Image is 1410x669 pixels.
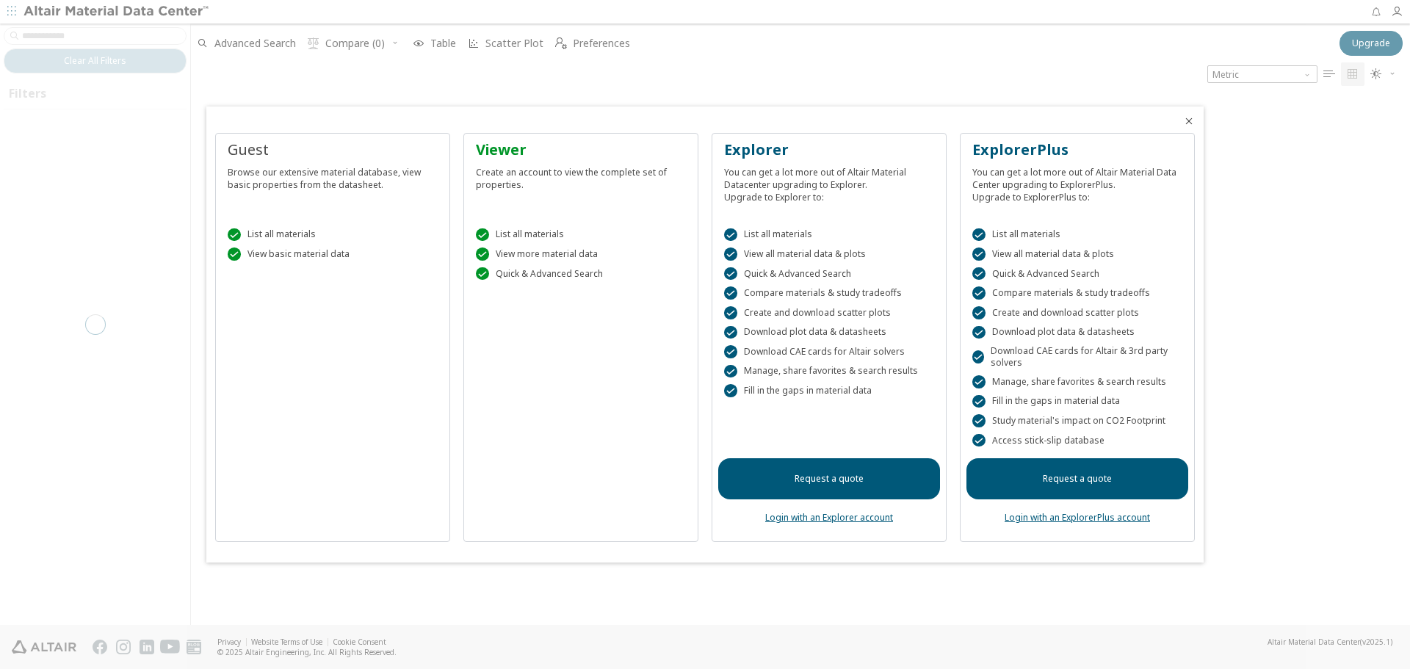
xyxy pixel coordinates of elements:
div: Access stick-slip database [972,434,1182,447]
div:  [972,350,984,364]
a: Request a quote [718,458,940,499]
div: Guest [228,140,438,160]
div:  [724,326,737,339]
div:  [972,326,986,339]
div: List all materials [476,228,686,242]
div:  [476,247,489,261]
div:  [724,267,737,281]
div:  [972,375,986,388]
div: Manage, share favorites & search results [724,365,934,378]
button: Close [1183,115,1195,127]
div: View basic material data [228,247,438,261]
div: View all material data & plots [972,247,1182,261]
div:  [972,434,986,447]
div:  [724,228,737,242]
a: Login with an Explorer account [765,511,893,524]
div: Fill in the gaps in material data [972,395,1182,408]
div:  [972,306,986,319]
div:  [972,267,986,281]
div:  [972,395,986,408]
div: Download CAE cards for Altair solvers [724,345,934,358]
div:  [724,286,737,300]
div: You can get a lot more out of Altair Material Datacenter upgrading to Explorer. Upgrade to Explor... [724,160,934,203]
div: Compare materials & study tradeoffs [972,286,1182,300]
div:  [972,414,986,427]
div: Viewer [476,140,686,160]
div:  [476,228,489,242]
div: Download plot data & datasheets [972,326,1182,339]
a: Request a quote [966,458,1188,499]
div: List all materials [228,228,438,242]
div: Fill in the gaps in material data [724,384,934,397]
div: Quick & Advanced Search [476,267,686,281]
div: ExplorerPlus [972,140,1182,160]
div: Explorer [724,140,934,160]
div:  [724,345,737,358]
div:  [972,228,986,242]
div:  [724,247,737,261]
div: List all materials [724,228,934,242]
div:  [724,384,737,397]
div: View more material data [476,247,686,261]
div:  [724,306,737,319]
div:  [228,228,241,242]
div: Browse our extensive material database, view basic properties from the datasheet. [228,160,438,191]
div:  [228,247,241,261]
div: Manage, share favorites & search results [972,375,1182,388]
div: Download CAE cards for Altair & 3rd party solvers [972,345,1182,369]
div: Create and download scatter plots [724,306,934,319]
div: Create and download scatter plots [972,306,1182,319]
div: Download plot data & datasheets [724,326,934,339]
div:  [724,365,737,378]
div: Compare materials & study tradeoffs [724,286,934,300]
a: Login with an ExplorerPlus account [1005,511,1150,524]
div:  [476,267,489,281]
div: View all material data & plots [724,247,934,261]
div: Create an account to view the complete set of properties. [476,160,686,191]
div: List all materials [972,228,1182,242]
div: Quick & Advanced Search [972,267,1182,281]
div: You can get a lot more out of Altair Material Data Center upgrading to ExplorerPlus. Upgrade to E... [972,160,1182,203]
div:  [972,247,986,261]
div: Quick & Advanced Search [724,267,934,281]
div:  [972,286,986,300]
div: Study material's impact on CO2 Footprint [972,414,1182,427]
